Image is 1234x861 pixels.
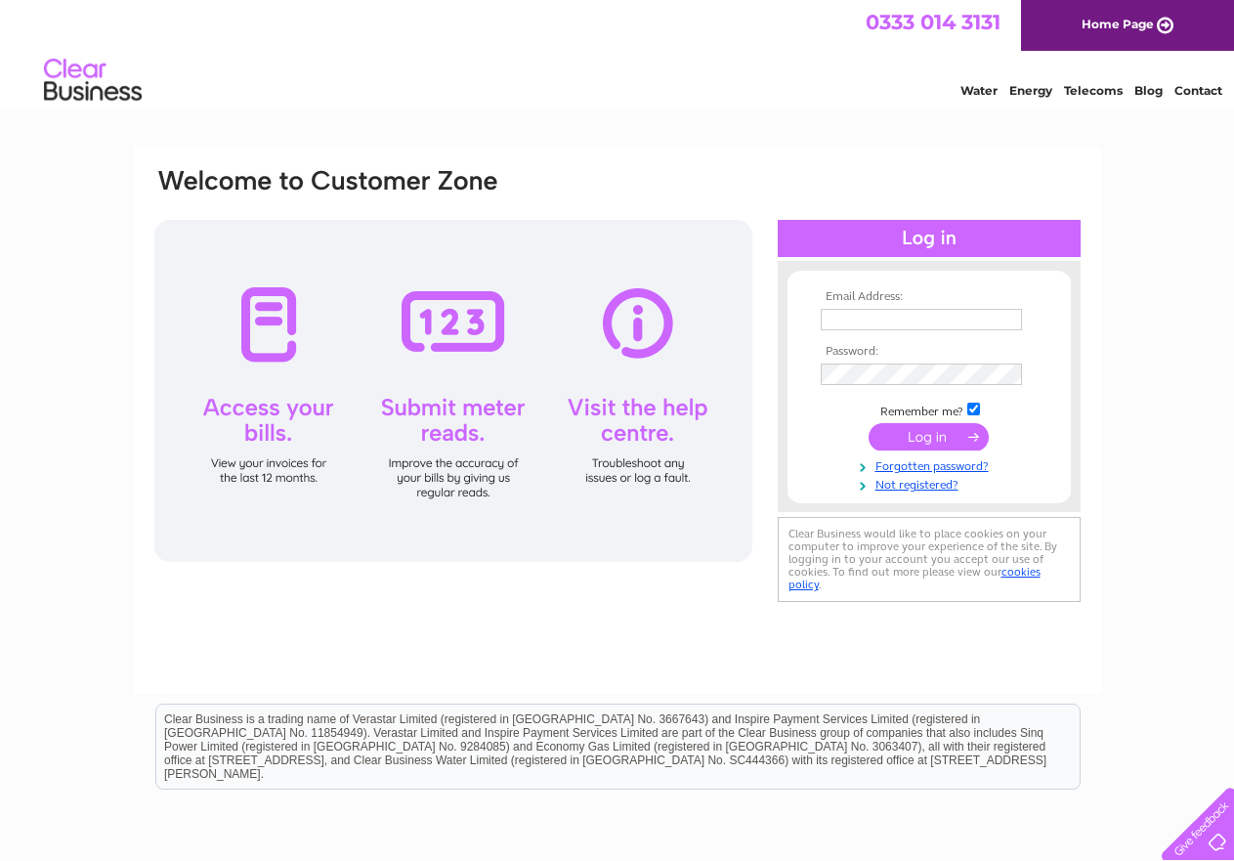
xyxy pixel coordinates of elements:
[43,51,143,110] img: logo.png
[778,517,1081,602] div: Clear Business would like to place cookies on your computer to improve your experience of the sit...
[1064,83,1123,98] a: Telecoms
[816,345,1043,359] th: Password:
[1009,83,1052,98] a: Energy
[816,400,1043,419] td: Remember me?
[960,83,998,98] a: Water
[821,455,1043,474] a: Forgotten password?
[788,565,1041,591] a: cookies policy
[1134,83,1163,98] a: Blog
[821,474,1043,493] a: Not registered?
[869,423,989,451] input: Submit
[866,10,1000,34] a: 0333 014 3131
[1174,83,1222,98] a: Contact
[816,290,1043,304] th: Email Address:
[156,11,1080,95] div: Clear Business is a trading name of Verastar Limited (registered in [GEOGRAPHIC_DATA] No. 3667643...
